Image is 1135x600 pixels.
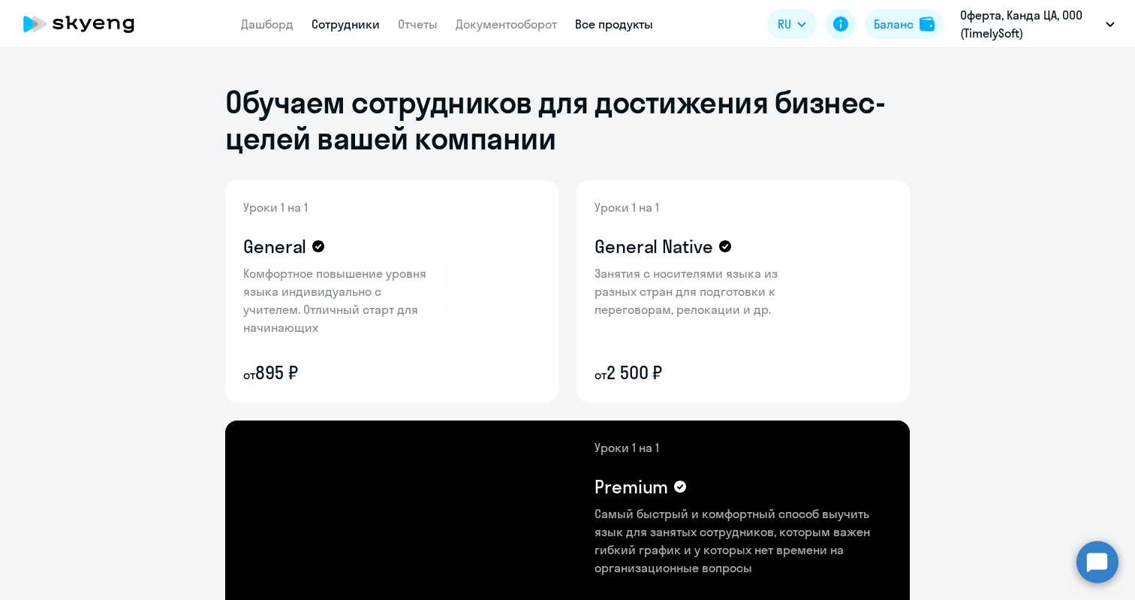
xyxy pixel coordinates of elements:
p: Комфортное повышение уровня языка индивидуально с учителем. Отличный старт для начинающих [243,264,438,336]
p: Уроки 1 на 1 [595,198,790,216]
p: Уроки 1 на 1 [595,439,892,457]
img: balance [920,17,935,32]
h4: General [243,234,306,258]
p: Оферта, Канда ЦА, ООО (TimelySoft) [960,6,1100,42]
h4: Premium [595,475,668,499]
img: general-native-content-bg.png [577,180,813,403]
a: Документооборот [456,17,557,32]
button: Оферта, Канда ЦА, ООО (TimelySoft) [953,6,1122,42]
button: RU [767,9,817,39]
span: RU [778,15,791,33]
small: от [243,367,255,382]
a: Отчеты [398,17,438,32]
p: Занятия с носителями языка из разных стран для подготовки к переговорам, релокации и др. [595,264,790,318]
p: Самый быстрый и комфортный способ выучить язык для занятых сотрудников, которым важен гибкий граф... [595,505,892,577]
small: от [595,367,607,382]
div: Баланс [874,15,914,33]
button: Балансbalance [865,9,944,39]
h1: Обучаем сотрудников для достижения бизнес-целей вашей компании [225,84,910,156]
a: Дашборд [241,17,294,32]
h4: General Native [595,234,713,258]
a: Все продукты [575,17,653,32]
p: 895 ₽ [243,360,438,384]
p: 2 500 ₽ [595,360,790,384]
a: Сотрудники [312,17,380,32]
img: general-content-bg.png [225,180,451,403]
p: Уроки 1 на 1 [243,198,438,216]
